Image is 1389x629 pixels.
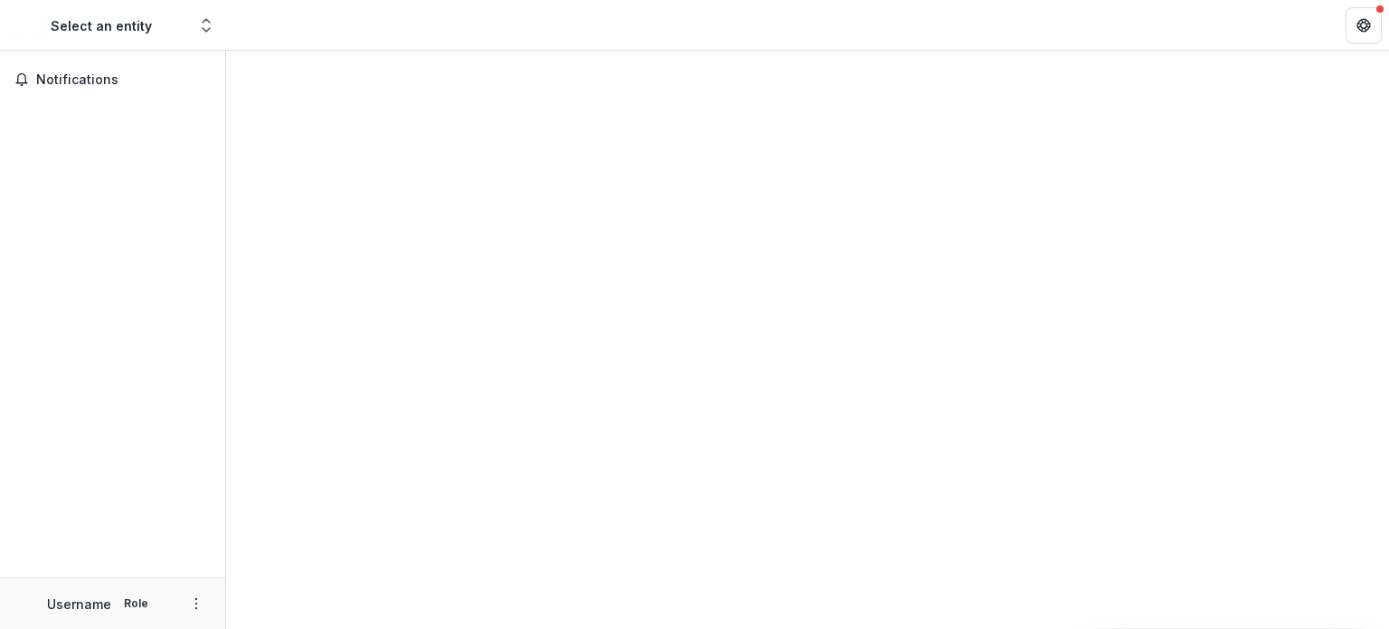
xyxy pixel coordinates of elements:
[1346,7,1382,43] button: Get Help
[194,7,219,43] button: Open entity switcher
[51,16,152,35] div: Select an entity
[7,65,218,94] button: Notifications
[185,593,207,615] button: More
[118,596,154,612] p: Role
[47,595,111,614] p: Username
[36,72,211,88] span: Notifications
